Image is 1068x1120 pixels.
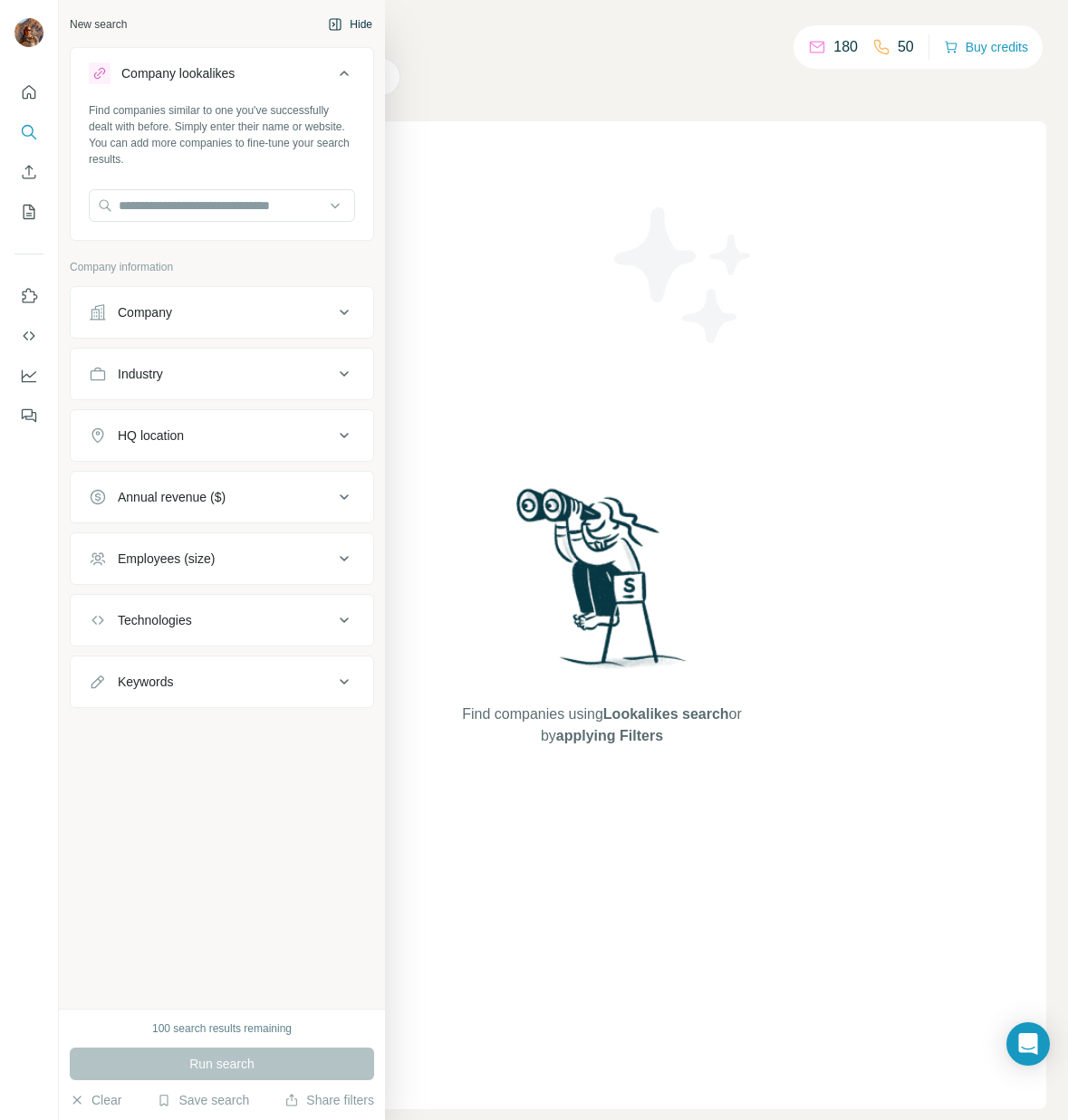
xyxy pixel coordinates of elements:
[284,1091,374,1109] button: Share filters
[121,64,235,82] div: Company lookalikes
[152,1020,292,1037] div: 100 search results remaining
[1006,1022,1050,1066] div: Open Intercom Messenger
[71,598,373,642] button: Technologies
[14,156,43,188] button: Enrich CSV
[70,16,127,33] div: New search
[603,706,729,722] span: Lookalikes search
[71,52,373,102] button: Company lookalikes
[71,537,373,580] button: Employees (size)
[118,673,173,691] div: Keywords
[71,291,373,334] button: Company
[71,414,373,457] button: HQ location
[71,352,373,396] button: Industry
[315,11,385,38] button: Hide
[71,475,373,519] button: Annual revenue ($)
[118,488,226,506] div: Annual revenue ($)
[89,102,355,168] div: Find companies similar to one you've successfully dealt with before. Simply enter their name or w...
[14,116,43,148] button: Search
[944,34,1028,60] button: Buy credits
[14,196,43,228] button: My lists
[118,550,215,568] div: Employees (size)
[158,22,1046,47] h4: Search
[118,611,192,629] div: Technologies
[457,704,746,747] span: Find companies using or by
[14,399,43,432] button: Feedback
[833,36,858,58] p: 180
[898,36,914,58] p: 50
[157,1091,249,1109] button: Save search
[70,1091,121,1109] button: Clear
[71,660,373,704] button: Keywords
[508,483,697,685] img: Surfe Illustration - Woman searching with binoculars
[14,280,43,312] button: Use Surfe on LinkedIn
[118,426,184,445] div: HQ location
[70,259,374,275] p: Company information
[14,359,43,392] button: Dashboard
[14,18,43,47] img: Avatar
[14,76,43,109] button: Quick start
[118,365,163,383] div: Industry
[14,320,43,352] button: Use Surfe API
[118,303,172,321] div: Company
[556,728,663,743] span: applying Filters
[602,194,765,357] img: Surfe Illustration - Stars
